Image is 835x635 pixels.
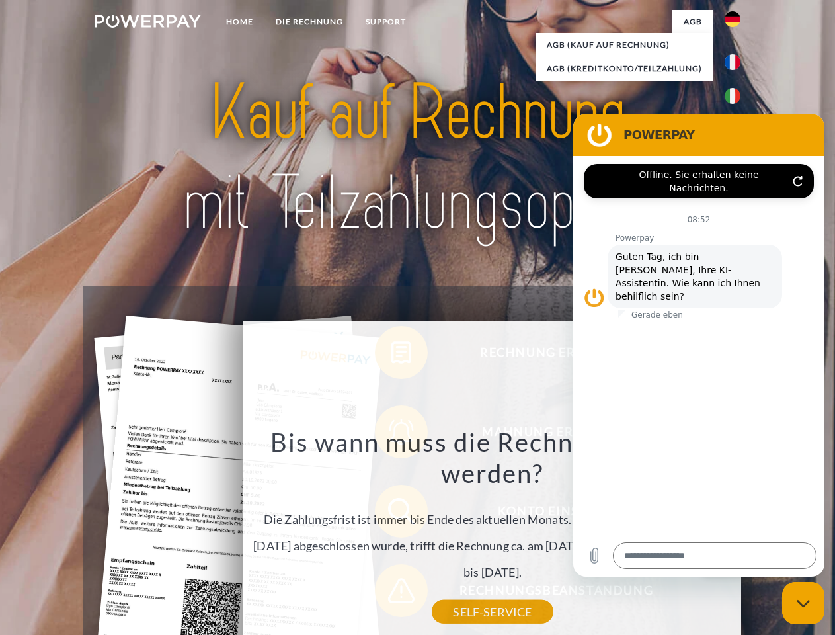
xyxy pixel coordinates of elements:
img: logo-powerpay-white.svg [95,15,201,28]
a: agb [672,10,713,34]
a: DIE RECHNUNG [264,10,354,34]
iframe: Messaging-Fenster [573,114,824,577]
img: fr [725,54,740,70]
img: title-powerpay_de.svg [126,63,709,253]
a: SELF-SERVICE [432,600,553,624]
div: Die Zahlungsfrist ist immer bis Ende des aktuellen Monats. Wenn die Bestellung z.B. am [DATE] abg... [251,426,734,612]
a: AGB (Kauf auf Rechnung) [536,33,713,57]
a: AGB (Kreditkonto/Teilzahlung) [536,57,713,81]
a: SUPPORT [354,10,417,34]
img: de [725,11,740,27]
img: it [725,88,740,104]
a: Home [215,10,264,34]
h3: Bis wann muss die Rechnung bezahlt werden? [251,426,734,489]
iframe: Schaltfläche zum Öffnen des Messaging-Fensters; Konversation läuft [782,582,824,624]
